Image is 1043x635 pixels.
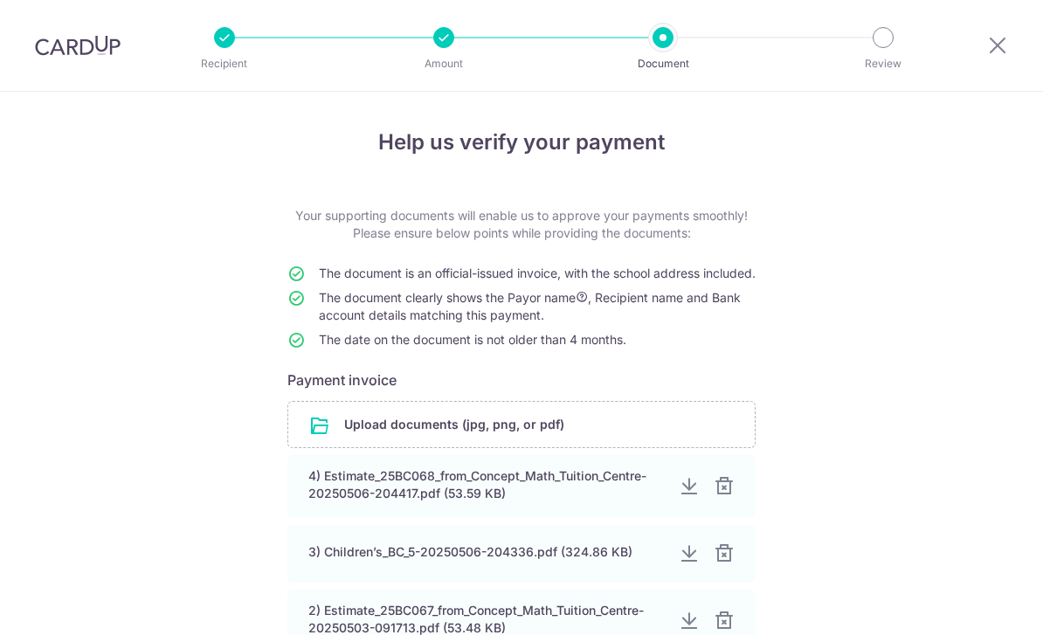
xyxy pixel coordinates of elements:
[35,35,121,56] img: CardUp
[287,127,756,158] h4: Help us verify your payment
[379,55,508,72] p: Amount
[308,543,665,561] div: 3) Children’s_BC_5-20250506-204336.pdf (324.86 KB)
[598,55,728,72] p: Document
[308,467,665,502] div: 4) Estimate_25BC068_from_Concept_Math_Tuition_Centre-20250506-204417.pdf (53.59 KB)
[319,290,741,322] span: The document clearly shows the Payor name , Recipient name and Bank account details matching this...
[319,332,626,347] span: The date on the document is not older than 4 months.
[819,55,948,72] p: Review
[160,55,289,72] p: Recipient
[287,369,756,390] h6: Payment invoice
[287,207,756,242] p: Your supporting documents will enable us to approve your payments smoothly! Please ensure below p...
[319,266,756,280] span: The document is an official-issued invoice, with the school address included.
[287,401,756,448] div: Upload documents (jpg, png, or pdf)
